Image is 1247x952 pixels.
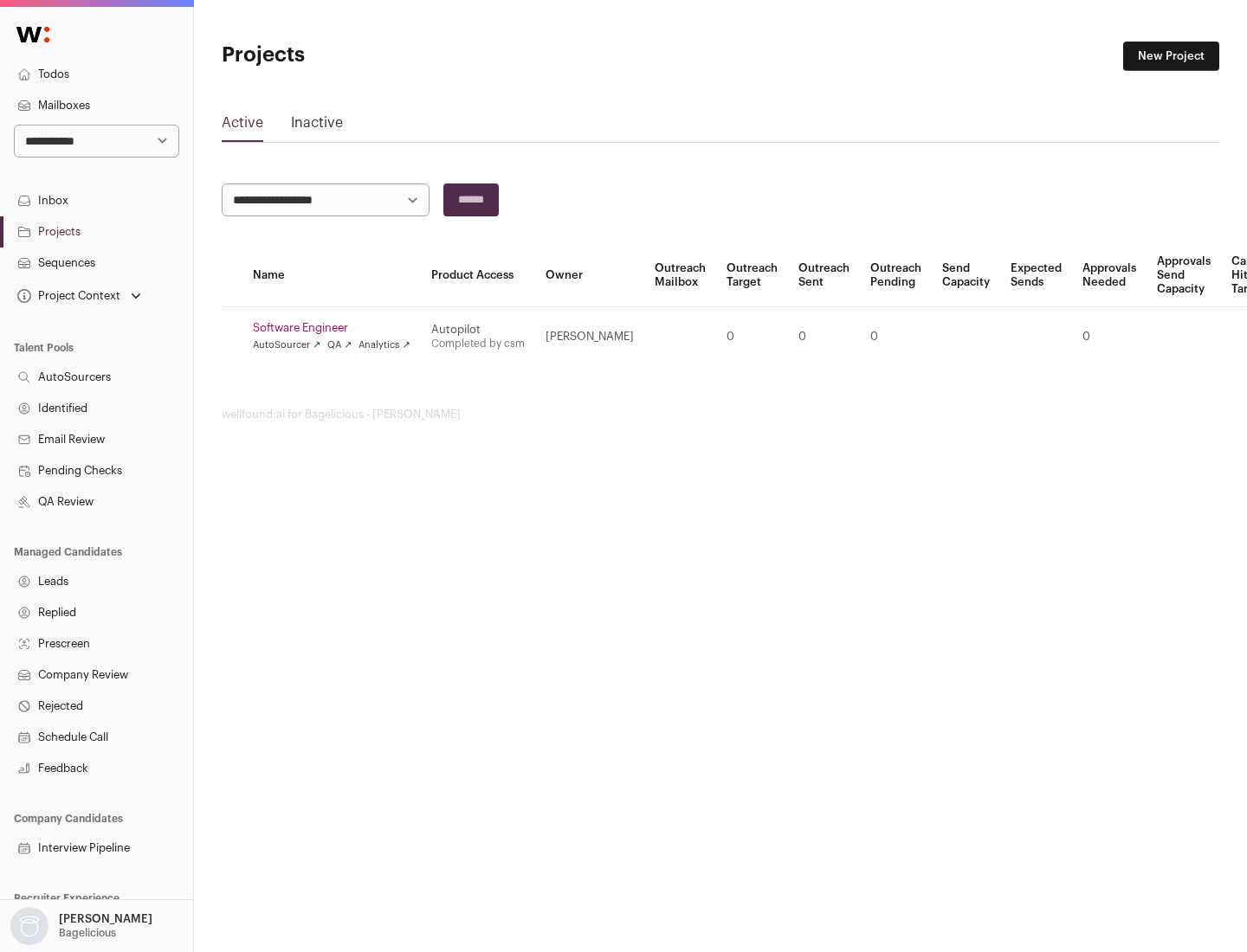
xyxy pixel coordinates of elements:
[222,408,1219,421] footer: wellfound:ai for Bagelicious - [PERSON_NAME]
[359,338,410,352] a: Analytics ↗
[535,244,644,307] th: Owner
[431,323,525,337] div: Autopilot
[59,926,116,940] p: Bagelicious
[222,42,554,69] h1: Projects
[327,338,352,352] a: QA ↗
[421,244,535,307] th: Product Access
[932,244,1000,307] th: Send Capacity
[1000,244,1072,307] th: Expected Sends
[222,113,263,140] a: Active
[1072,307,1147,367] td: 0
[431,338,525,349] a: Completed by csm
[10,907,48,945] img: nopic.png
[14,289,120,303] div: Project Context
[242,244,421,307] th: Name
[14,284,145,308] button: Open dropdown
[59,912,152,926] p: [PERSON_NAME]
[7,17,59,52] img: Wellfound
[1147,244,1221,307] th: Approvals Send Capacity
[291,113,343,140] a: Inactive
[716,244,788,307] th: Outreach Target
[253,338,320,352] a: AutoSourcer ↗
[535,307,644,367] td: [PERSON_NAME]
[644,244,716,307] th: Outreach Mailbox
[253,321,410,335] a: Software Engineer
[860,244,932,307] th: Outreach Pending
[788,244,860,307] th: Outreach Sent
[716,307,788,367] td: 0
[1123,42,1219,71] a: New Project
[1072,244,1147,307] th: Approvals Needed
[788,307,860,367] td: 0
[7,907,156,945] button: Open dropdown
[860,307,932,367] td: 0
